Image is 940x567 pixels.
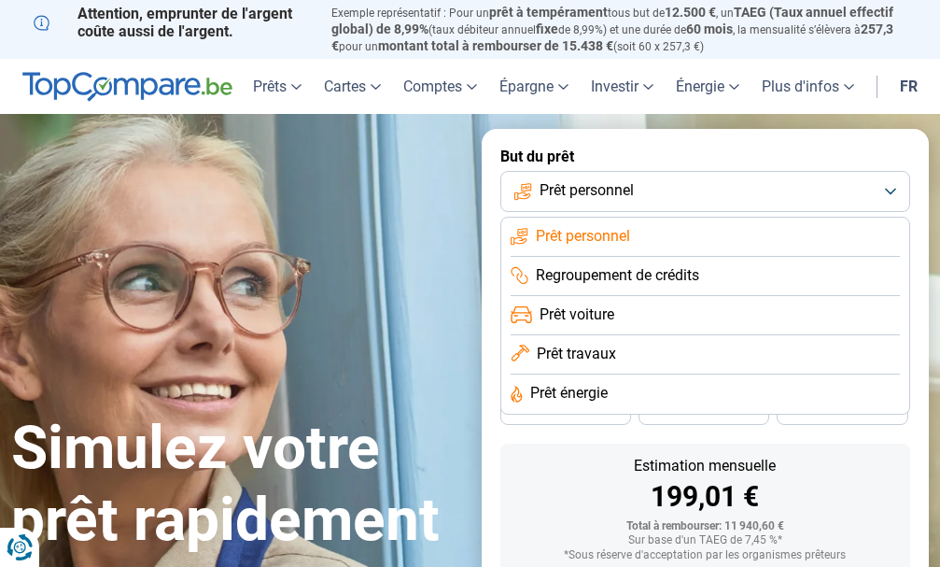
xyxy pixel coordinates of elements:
a: Énergie [665,59,751,114]
span: Prêt personnel [540,180,634,201]
a: fr [889,59,929,114]
div: 199,01 € [515,483,896,511]
span: Prêt énergie [530,383,608,404]
span: Prêt travaux [537,344,616,364]
span: montant total à rembourser de 15.438 € [378,38,613,53]
span: 12.500 € [665,5,716,20]
a: Épargne [488,59,580,114]
p: Exemple représentatif : Pour un tous but de , un (taux débiteur annuel de 8,99%) et une durée de ... [331,5,906,54]
button: Prêt personnel [500,171,911,212]
a: Investir [580,59,665,114]
a: Cartes [313,59,392,114]
div: *Sous réserve d'acceptation par les organismes prêteurs [515,549,896,562]
span: Regroupement de crédits [536,265,699,286]
span: 36 mois [545,405,586,417]
span: 24 mois [822,405,863,417]
span: TAEG (Taux annuel effectif global) de 8,99% [331,5,893,36]
p: Attention, emprunter de l'argent coûte aussi de l'argent. [34,5,310,40]
a: Comptes [392,59,488,114]
label: But du prêt [500,148,911,165]
span: 30 mois [683,405,724,417]
div: Total à rembourser: 11 940,60 € [515,520,896,533]
span: 257,3 € [331,21,893,53]
span: fixe [536,21,558,36]
a: Prêts [242,59,313,114]
span: prêt à tempérament [489,5,608,20]
a: Plus d'infos [751,59,865,114]
h1: Simulez votre prêt rapidement [11,413,459,557]
span: 60 mois [686,21,733,36]
span: Prêt personnel [536,226,630,247]
span: Prêt voiture [540,305,614,325]
div: Sur base d'un TAEG de 7,45 %* [515,534,896,547]
img: TopCompare [22,72,232,102]
div: Estimation mensuelle [515,459,896,474]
